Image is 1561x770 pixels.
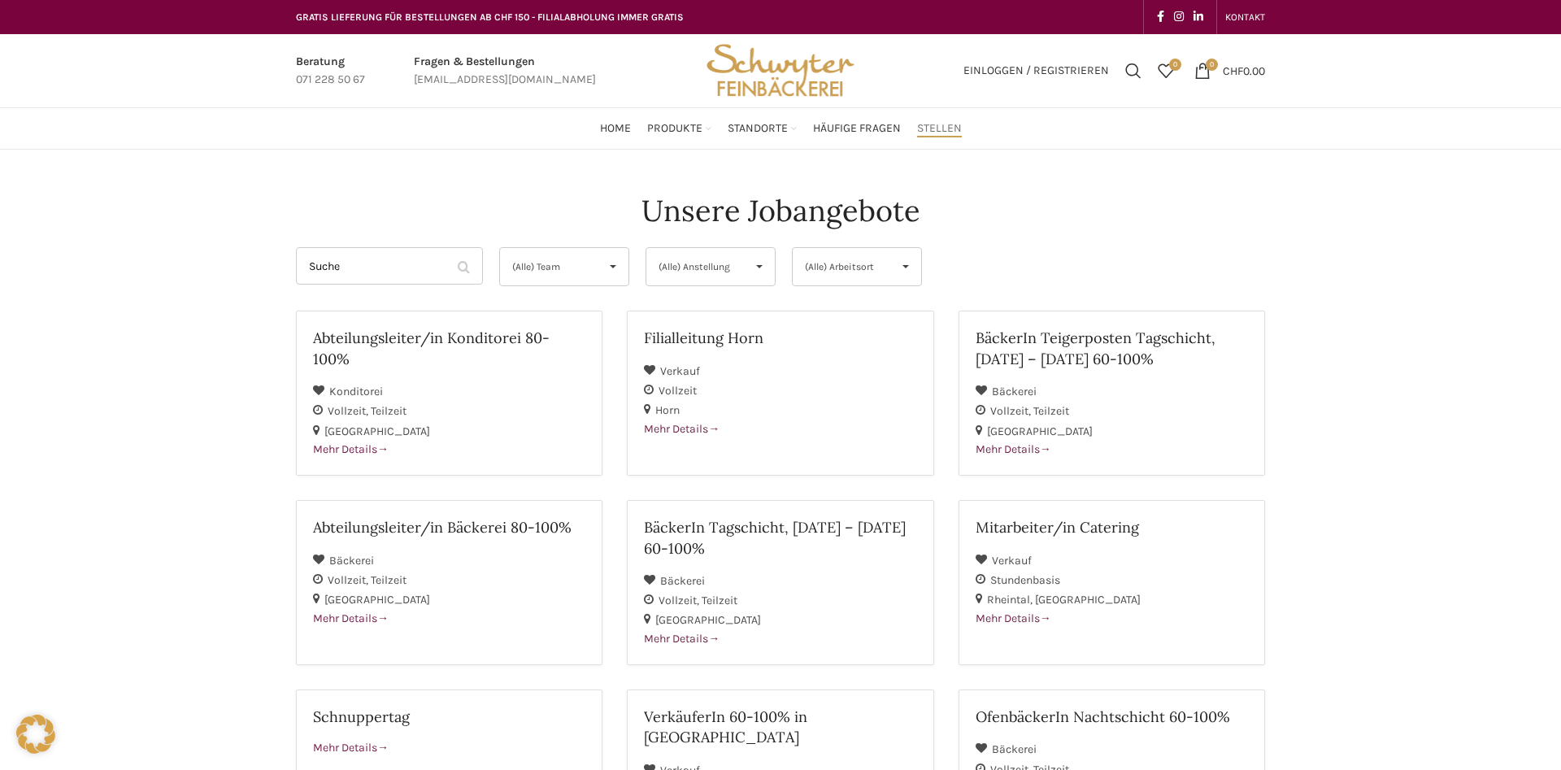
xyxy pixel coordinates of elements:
[627,311,933,476] a: Filialleitung Horn Verkauf Vollzeit Horn Mehr Details
[644,632,720,646] span: Mehr Details
[728,112,797,145] a: Standorte
[647,112,711,145] a: Produkte
[296,11,684,23] span: GRATIS LIEFERUNG FÜR BESTELLUNGEN AB CHF 150 - FILIALABHOLUNG IMMER GRATIS
[414,53,596,89] a: Infobox link
[296,500,602,665] a: Abteilungsleiter/in Bäckerei 80-100% Bäckerei Vollzeit Teilzeit [GEOGRAPHIC_DATA] Mehr Details
[990,573,1060,587] span: Stundenbasis
[313,611,389,625] span: Mehr Details
[659,594,702,607] span: Vollzeit
[512,248,589,285] span: (Alle) Team
[313,707,585,727] h2: Schnuppertag
[1189,6,1208,28] a: Linkedin social link
[987,424,1093,438] span: [GEOGRAPHIC_DATA]
[598,248,628,285] span: ▾
[659,248,736,285] span: (Alle) Anstellung
[655,403,680,417] span: Horn
[1152,6,1169,28] a: Facebook social link
[659,384,697,398] span: Vollzeit
[328,404,371,418] span: Vollzeit
[627,500,933,665] a: BäckerIn Tagschicht, [DATE] – [DATE] 60-100% Bäckerei Vollzeit Teilzeit [GEOGRAPHIC_DATA] Mehr De...
[329,385,383,398] span: Konditorei
[1217,1,1273,33] div: Secondary navigation
[917,112,962,145] a: Stellen
[296,53,365,89] a: Infobox link
[955,54,1117,87] a: Einloggen / Registrieren
[1150,54,1182,87] div: Meine Wunschliste
[641,190,920,231] h4: Unsere Jobangebote
[992,742,1037,756] span: Bäckerei
[600,112,631,145] a: Home
[296,247,483,285] input: Suche
[1117,54,1150,87] a: Suchen
[1186,54,1273,87] a: 0 CHF0.00
[1223,63,1243,77] span: CHF
[744,248,775,285] span: ▾
[890,248,921,285] span: ▾
[701,34,860,107] img: Bäckerei Schwyter
[976,611,1051,625] span: Mehr Details
[976,517,1248,537] h2: Mitarbeiter/in Catering
[976,442,1051,456] span: Mehr Details
[371,404,407,418] span: Teilzeit
[313,517,585,537] h2: Abteilungsleiter/in Bäckerei 80-100%
[1169,59,1181,71] span: 0
[1035,593,1141,607] span: [GEOGRAPHIC_DATA]
[324,424,430,438] span: [GEOGRAPHIC_DATA]
[813,121,901,137] span: Häufige Fragen
[1225,1,1265,33] a: KONTAKT
[296,311,602,476] a: Abteilungsleiter/in Konditorei 80-100% Konditorei Vollzeit Teilzeit [GEOGRAPHIC_DATA] Mehr Details
[917,121,962,137] span: Stellen
[813,112,901,145] a: Häufige Fragen
[1223,63,1265,77] bdi: 0.00
[328,573,371,587] span: Vollzeit
[976,707,1248,727] h2: OfenbäckerIn Nachtschicht 60-100%
[959,500,1265,665] a: Mitarbeiter/in Catering Verkauf Stundenbasis Rheintal [GEOGRAPHIC_DATA] Mehr Details
[324,593,430,607] span: [GEOGRAPHIC_DATA]
[644,328,916,348] h2: Filialleitung Horn
[805,248,882,285] span: (Alle) Arbeitsort
[313,328,585,368] h2: Abteilungsleiter/in Konditorei 80-100%
[655,613,761,627] span: [GEOGRAPHIC_DATA]
[992,554,1032,568] span: Verkauf
[976,328,1248,368] h2: BäckerIn Teigerposten Tagschicht, [DATE] – [DATE] 60-100%
[313,442,389,456] span: Mehr Details
[1225,11,1265,23] span: KONTAKT
[288,112,1273,145] div: Main navigation
[1033,404,1069,418] span: Teilzeit
[371,573,407,587] span: Teilzeit
[600,121,631,137] span: Home
[329,554,374,568] span: Bäckerei
[644,707,916,747] h2: VerkäuferIn 60-100% in [GEOGRAPHIC_DATA]
[660,574,705,588] span: Bäckerei
[702,594,737,607] span: Teilzeit
[644,517,916,558] h2: BäckerIn Tagschicht, [DATE] – [DATE] 60-100%
[963,65,1109,76] span: Einloggen / Registrieren
[1169,6,1189,28] a: Instagram social link
[959,311,1265,476] a: BäckerIn Teigerposten Tagschicht, [DATE] – [DATE] 60-100% Bäckerei Vollzeit Teilzeit [GEOGRAPHIC_...
[647,121,702,137] span: Produkte
[992,385,1037,398] span: Bäckerei
[1150,54,1182,87] a: 0
[701,63,860,76] a: Site logo
[1206,59,1218,71] span: 0
[990,404,1033,418] span: Vollzeit
[987,593,1035,607] span: Rheintal
[728,121,788,137] span: Standorte
[660,364,700,378] span: Verkauf
[644,422,720,436] span: Mehr Details
[313,741,389,755] span: Mehr Details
